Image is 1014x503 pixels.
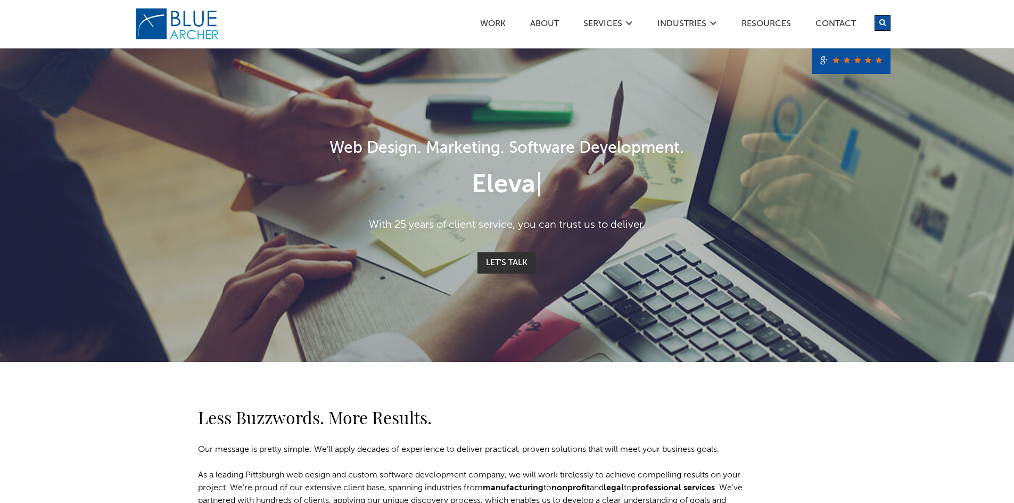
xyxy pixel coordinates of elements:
a: Work [480,20,506,31]
a: Industries [657,20,707,31]
a: ABOUT [530,20,559,31]
a: legal [604,484,624,492]
h1: Web Design. Marketing. Software Development. [199,137,816,161]
a: nonprofit [551,484,590,492]
a: Contact [815,20,856,31]
a: Resources [741,20,792,31]
a: professional services [632,484,715,492]
img: Blue Archer Logo [135,7,220,40]
span: Eleva [472,172,535,198]
p: Our message is pretty simple: We’ll apply decades of experience to deliver practical, proven solu... [198,443,752,456]
a: Let's Talk [477,252,536,274]
a: SERVICES [583,20,623,31]
span: | [535,172,542,198]
h2: Less Buzzwords. More Results. [198,405,752,430]
a: manufacturing [483,484,543,492]
p: With 25 years of client service, you can trust us to deliver. [199,217,816,233]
